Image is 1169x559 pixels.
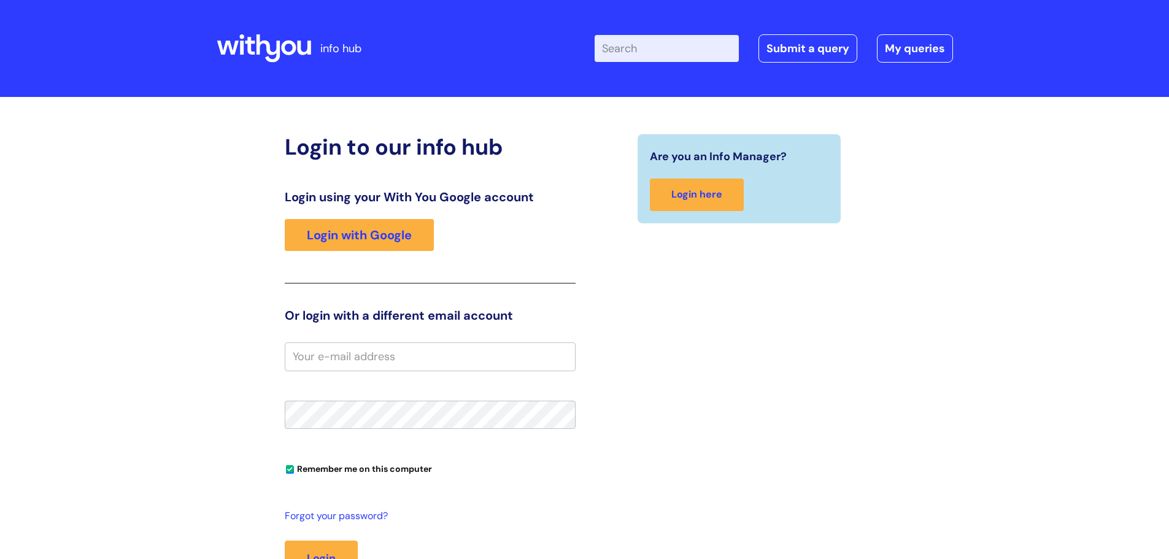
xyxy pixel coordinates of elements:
label: Remember me on this computer [285,461,432,474]
div: You can uncheck this option if you're logging in from a shared device [285,458,576,478]
h3: Or login with a different email account [285,308,576,323]
a: Forgot your password? [285,507,569,525]
p: info hub [320,39,361,58]
input: Remember me on this computer [286,466,294,474]
a: Submit a query [758,34,857,63]
h2: Login to our info hub [285,134,576,160]
a: Login with Google [285,219,434,251]
a: My queries [877,34,953,63]
h3: Login using your With You Google account [285,190,576,204]
span: Are you an Info Manager? [650,147,787,166]
input: Search [595,35,739,62]
input: Your e-mail address [285,342,576,371]
a: Login here [650,179,744,211]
